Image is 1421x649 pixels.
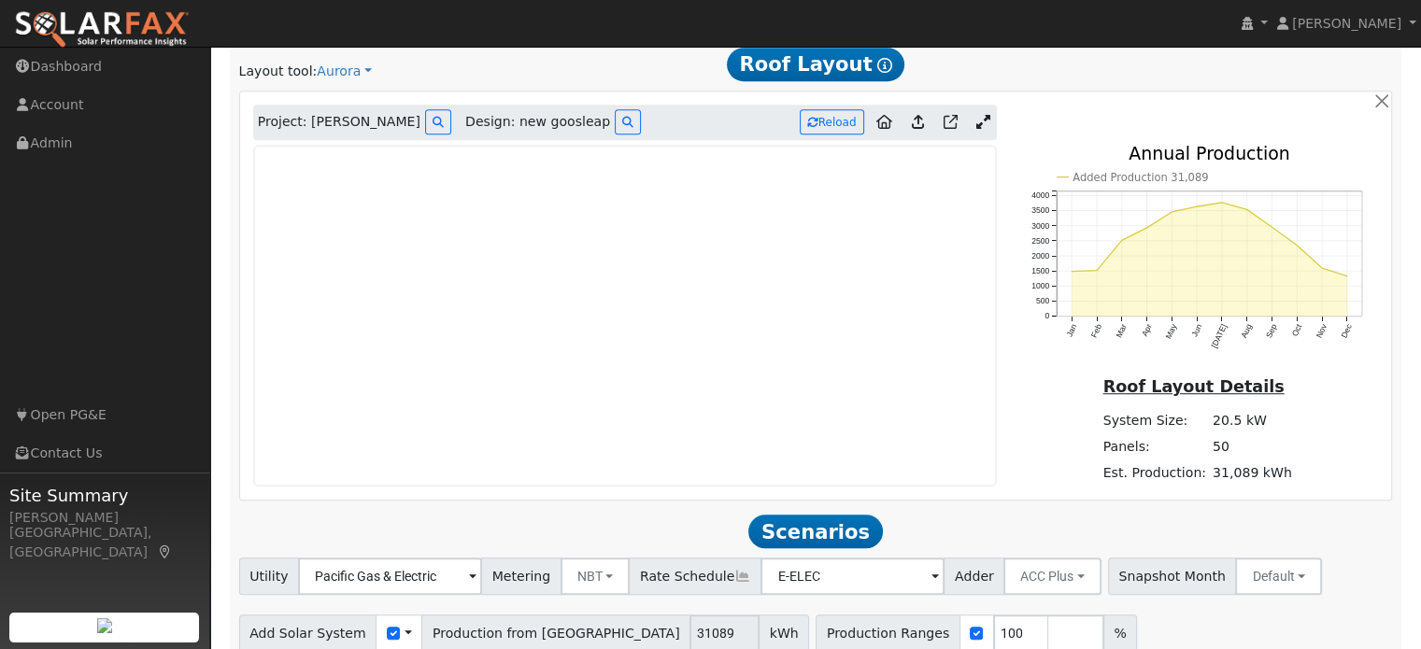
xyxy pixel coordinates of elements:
span: Utility [239,557,300,595]
text: 3500 [1031,205,1049,215]
text: Jan [1064,322,1078,338]
text: Oct [1290,321,1304,337]
a: Aurora to Home [869,107,900,137]
text: 2500 [1031,235,1049,245]
text: [DATE] [1209,322,1229,349]
span: Adder [944,557,1004,595]
text: Aug [1239,322,1254,339]
a: Expand Aurora window [970,108,997,136]
span: [PERSON_NAME] [1292,16,1401,31]
text: 0 [1044,311,1049,320]
circle: onclick="" [1320,266,1323,269]
circle: onclick="" [1095,269,1098,272]
text: Nov [1314,321,1329,339]
a: Upload consumption to Aurora project [904,107,931,137]
text: Feb [1089,322,1103,339]
text: 3000 [1031,220,1049,230]
text: 1000 [1031,281,1049,290]
text: 500 [1036,296,1050,305]
span: Layout tool: [239,63,318,78]
td: Panels: [1100,433,1209,459]
span: Project: [PERSON_NAME] [258,112,420,132]
text: Jun [1189,322,1203,338]
td: Est. Production: [1100,459,1209,486]
span: Snapshot Month [1108,557,1237,595]
span: Rate Schedule [629,557,761,595]
text: Annual Production [1129,142,1290,162]
circle: onclick="" [1145,226,1148,229]
text: Sep [1264,322,1279,339]
button: NBT [561,557,631,595]
span: Scenarios [748,515,882,548]
circle: onclick="" [1070,269,1073,272]
circle: onclick="" [1271,225,1273,228]
text: Mar [1114,322,1128,339]
text: Dec [1340,321,1355,339]
text: Added Production 31,089 [1073,170,1208,183]
i: Show Help [877,58,892,73]
div: [GEOGRAPHIC_DATA], [GEOGRAPHIC_DATA] [9,523,200,562]
text: 4000 [1031,190,1049,200]
td: System Size: [1100,407,1209,433]
button: ACC Plus [1003,557,1101,595]
circle: onclick="" [1245,207,1248,210]
a: Aurora [317,62,372,81]
text: 1500 [1031,266,1049,275]
text: May [1163,321,1178,340]
span: Metering [481,557,561,595]
img: SolarFax [14,10,190,49]
input: Select a Rate Schedule [760,557,945,595]
button: Default [1235,557,1322,595]
circle: onclick="" [1171,210,1173,213]
text: 2000 [1031,250,1049,260]
td: 50 [1209,433,1295,459]
span: Site Summary [9,483,200,508]
text: Apr [1140,322,1154,337]
circle: onclick="" [1296,244,1299,247]
td: 31,089 kWh [1209,459,1295,486]
div: [PERSON_NAME] [9,508,200,528]
circle: onclick="" [1345,274,1348,276]
img: retrieve [97,618,112,633]
td: 20.5 kW [1209,407,1295,433]
a: Map [157,544,174,559]
span: Roof Layout [727,48,905,81]
input: Select a Utility [298,557,482,595]
button: Reload [800,109,864,134]
circle: onclick="" [1120,238,1123,241]
span: Design: new goosleap [465,112,610,132]
a: Open in Aurora [936,107,965,137]
circle: onclick="" [1195,205,1198,207]
circle: onclick="" [1220,201,1223,204]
